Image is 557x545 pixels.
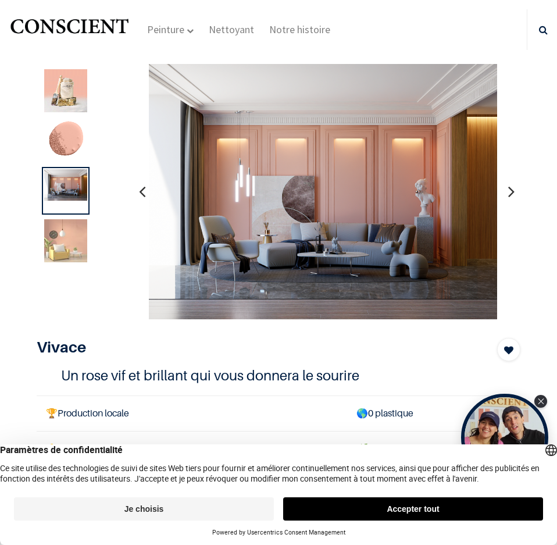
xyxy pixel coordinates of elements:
a: Logo of Conscient [9,15,130,45]
span: 💪 Résistant aux Uvs [46,443,130,454]
button: Add to wishlist [497,338,520,361]
img: Product image [44,119,87,162]
h1: Vivace [37,338,448,357]
img: Product image [44,219,87,262]
span: Add to wishlist [504,343,513,357]
td: Production locale [37,396,347,431]
span: 🌿 [356,443,368,454]
span: 🏆 [46,407,58,419]
img: Product image [44,69,87,112]
td: Ingrédients naturels [347,431,520,466]
img: Product image [44,169,87,201]
div: Open Tolstoy widget [461,394,548,481]
span: Nettoyant [209,23,254,36]
span: 🌎 [356,407,368,419]
img: Conscient [9,15,130,45]
button: Open chat widget [10,10,45,45]
span: Notre histoire [269,23,330,36]
td: 0 plastique [347,396,520,431]
div: Close Tolstoy widget [534,395,547,408]
a: Peinture [142,9,198,50]
div: Tolstoy bubble widget [461,394,548,481]
h4: Un rose vif et brillant qui vous donnera le sourire [61,366,497,386]
div: Open Tolstoy [461,394,548,481]
img: Product image [149,63,498,319]
span: Peinture [147,23,184,36]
